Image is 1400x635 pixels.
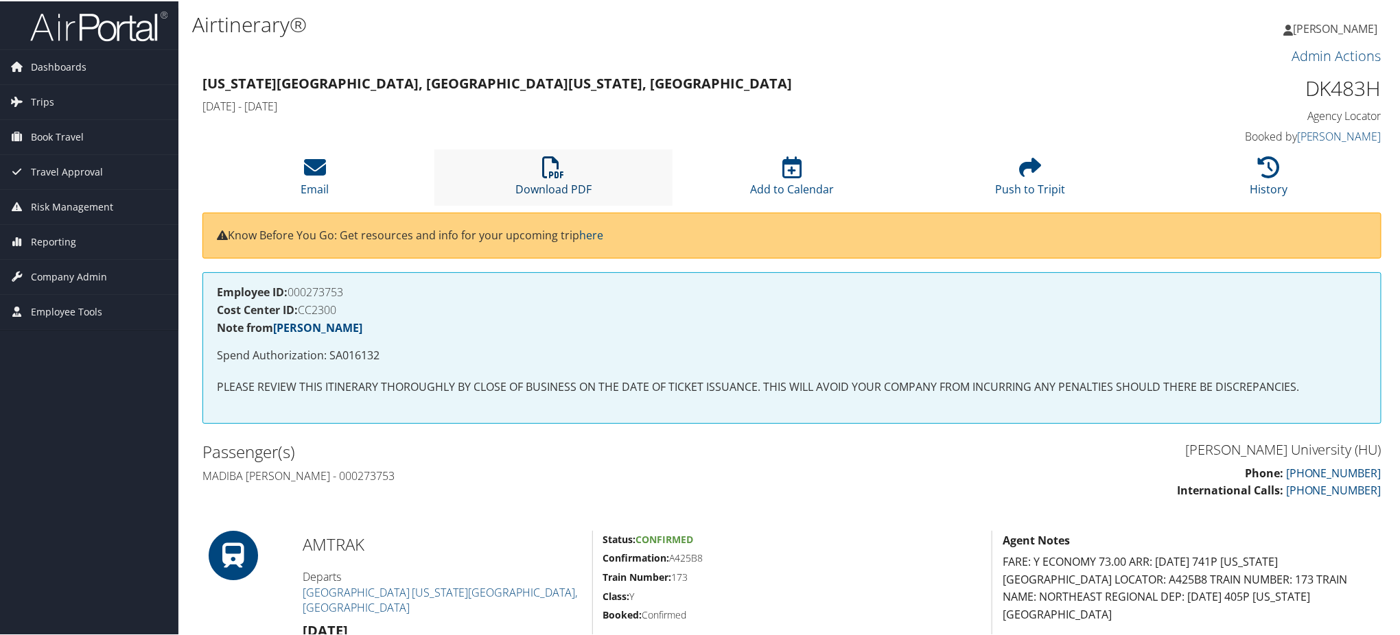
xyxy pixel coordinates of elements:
strong: Employee ID: [217,283,288,298]
a: [PERSON_NAME] [1283,7,1392,48]
strong: International Calls: [1177,481,1283,496]
span: Confirmed [636,531,694,544]
span: Book Travel [31,119,84,153]
h4: Departs [303,568,582,614]
strong: Note from [217,319,362,334]
h1: DK483H [1102,73,1381,101]
span: [PERSON_NAME] [1293,20,1378,35]
a: [PERSON_NAME] [273,319,362,334]
h4: CC2300 [217,303,1367,314]
a: [PHONE_NUMBER] [1286,464,1381,479]
strong: Train Number: [603,569,672,582]
h4: Madiba [PERSON_NAME] - 000273753 [202,467,782,482]
span: Travel Approval [31,154,103,188]
a: Push to Tripit [996,163,1066,195]
a: here [579,226,603,241]
h3: [PERSON_NAME] University (HU) [802,439,1381,458]
h4: 000273753 [217,285,1367,296]
span: Employee Tools [31,293,102,328]
strong: Phone: [1245,464,1283,479]
p: FARE: Y ECONOMY 73.00 ARR: [DATE] 741P [US_STATE][GEOGRAPHIC_DATA] LOCATOR: A425B8 TRAIN NUMBER: ... [1003,552,1381,622]
p: Know Before You Go: Get resources and info for your upcoming trip [217,226,1367,243]
h5: 173 [603,569,982,583]
p: Spend Authorization: SA016132 [217,346,1367,363]
span: Risk Management [31,189,113,223]
a: [GEOGRAPHIC_DATA] [US_STATE][GEOGRAPHIC_DATA], [GEOGRAPHIC_DATA] [303,584,578,614]
p: PLEASE REVIEW THIS ITINERARY THOROUGHLY BY CLOSE OF BUSINESS ON THE DATE OF TICKET ISSUANCE. THIS... [217,377,1367,395]
strong: Booked: [603,607,642,620]
a: Add to Calendar [750,163,834,195]
strong: [US_STATE][GEOGRAPHIC_DATA], [GEOGRAPHIC_DATA] [US_STATE], [GEOGRAPHIC_DATA] [202,73,792,91]
strong: Agent Notes [1003,531,1070,547]
h2: Passenger(s) [202,439,782,462]
a: History [1250,163,1288,195]
a: Email [301,163,329,195]
a: [PHONE_NUMBER] [1286,481,1381,496]
strong: Cost Center ID: [217,301,298,316]
h5: Confirmed [603,607,982,621]
h4: Booked by [1102,128,1381,143]
h2: AMTRAK [303,531,582,555]
span: Reporting [31,224,76,258]
img: airportal-logo.png [30,9,167,41]
span: Dashboards [31,49,86,83]
h1: Airtinerary® [192,9,992,38]
h5: Y [603,588,982,602]
strong: Status: [603,531,636,544]
h4: Agency Locator [1102,107,1381,122]
strong: Confirmation: [603,550,670,563]
h4: [DATE] - [DATE] [202,97,1082,112]
span: Trips [31,84,54,118]
span: Company Admin [31,259,107,293]
a: Download PDF [515,163,592,195]
h5: A425B8 [603,550,982,564]
a: Admin Actions [1292,45,1381,64]
a: [PERSON_NAME] [1297,128,1381,143]
strong: Class: [603,588,630,601]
